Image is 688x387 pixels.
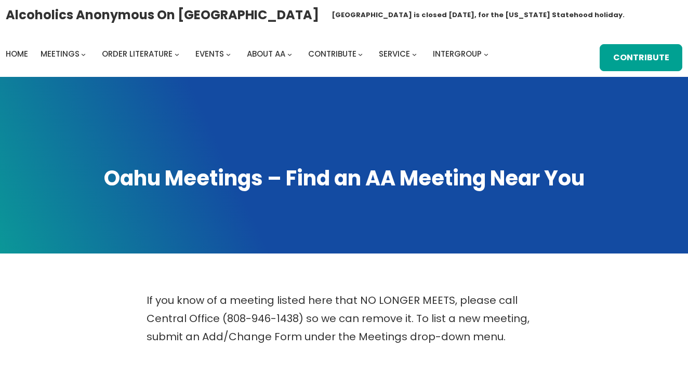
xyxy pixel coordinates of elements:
a: Contribute [308,47,356,61]
button: Contribute submenu [358,51,363,56]
a: Service [379,47,410,61]
h1: Oahu Meetings – Find an AA Meeting Near You [10,164,678,192]
button: About AA submenu [287,51,292,56]
a: Contribute [600,44,682,71]
span: Order Literature [102,48,173,59]
button: Meetings submenu [81,51,86,56]
button: Service submenu [412,51,417,56]
h1: [GEOGRAPHIC_DATA] is closed [DATE], for the [US_STATE] Statehood holiday. [332,10,625,20]
span: Contribute [308,48,356,59]
a: Events [195,47,224,61]
a: Alcoholics Anonymous on [GEOGRAPHIC_DATA] [6,4,319,26]
span: About AA [247,48,285,59]
a: About AA [247,47,285,61]
p: If you know of a meeting listed here that NO LONGER MEETS, please call Central Office (808-946-14... [147,291,541,346]
span: Home [6,48,28,59]
nav: Intergroup [6,47,492,61]
span: Meetings [41,48,80,59]
span: Events [195,48,224,59]
a: Meetings [41,47,80,61]
button: Events submenu [226,51,231,56]
a: Intergroup [433,47,482,61]
span: Intergroup [433,48,482,59]
button: Intergroup submenu [484,51,488,56]
a: Home [6,47,28,61]
span: Service [379,48,410,59]
button: Order Literature submenu [175,51,179,56]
